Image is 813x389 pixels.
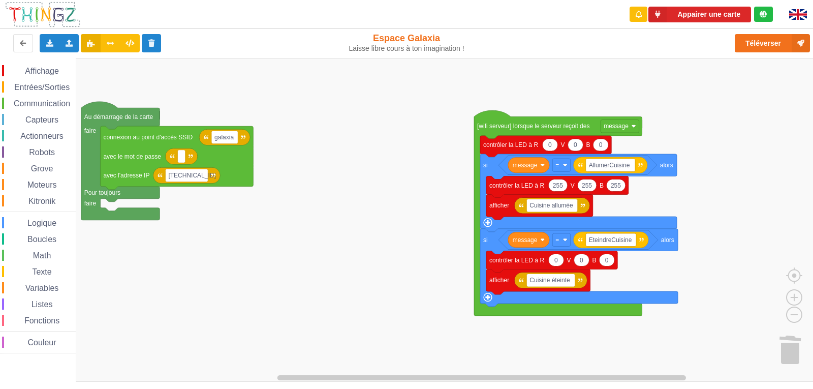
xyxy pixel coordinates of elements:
text: avec le mot de passe [103,153,161,160]
span: Entrées/Sorties [13,83,71,92]
text: = [555,162,559,169]
span: Texte [30,267,53,276]
img: gb.png [789,9,807,20]
span: Robots [27,148,56,157]
text: 0 [580,256,583,263]
text: B [592,256,597,263]
text: si [483,236,488,244]
text: EteindreCuisine [589,236,632,244]
text: 0 [554,256,558,263]
span: Capteurs [24,115,60,124]
text: B [600,182,604,189]
span: Affichage [23,67,60,75]
text: V [561,141,565,148]
text: contrôler la LED à R [489,256,544,263]
text: 255 [582,182,592,189]
text: afficher [489,202,509,209]
span: Moteurs [26,181,58,189]
text: Au démarrage de la carte [84,113,153,121]
text: si [483,162,488,169]
text: [TECHNICAL_ID] [168,172,215,179]
text: contrôler la LED à R [489,182,544,189]
text: avec l'adresse IP [103,172,149,179]
button: Appairer une carte [648,7,751,22]
span: Actionneurs [19,132,65,140]
text: V [567,256,571,263]
img: thingz_logo.png [5,1,81,28]
div: Laisse libre cours à ton imagination ! [337,44,477,53]
text: AllumerCuisine [589,162,630,169]
button: Téléverser [735,34,810,52]
span: Math [32,251,53,260]
text: message [513,236,538,244]
text: 0 [605,256,609,263]
text: alors [661,236,674,244]
span: Couleur [26,338,58,347]
text: V [571,182,575,189]
span: Boucles [26,235,58,244]
span: Kitronik [27,197,57,205]
span: Variables [24,284,60,292]
text: connexion au point d'accès SSID [103,134,193,141]
text: faire [84,200,97,207]
span: Communication [12,99,72,108]
span: Grove [29,164,55,173]
text: Cuisine allumée [529,202,573,209]
text: afficher [489,277,509,284]
span: Logique [26,219,58,227]
div: Tu es connecté au serveur de création de Thingz [754,7,773,22]
text: Pour toujours [84,189,120,196]
text: 255 [553,182,563,189]
text: contrôler la LED à R [483,141,538,148]
text: Cuisine éteinte [529,277,570,284]
text: 255 [611,182,621,189]
text: faire [84,127,97,134]
text: message [604,123,629,130]
text: message [513,162,538,169]
text: 0 [599,141,603,148]
div: Espace Galaxia [337,33,477,53]
text: [wifi serveur] lorsque le serveur reçoit des [477,123,589,130]
text: B [586,141,590,148]
text: 0 [548,141,552,148]
text: galaxia [214,134,234,141]
text: = [555,236,559,244]
span: Fonctions [23,316,61,325]
span: Listes [30,300,54,309]
text: alors [660,162,673,169]
text: 0 [574,141,577,148]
